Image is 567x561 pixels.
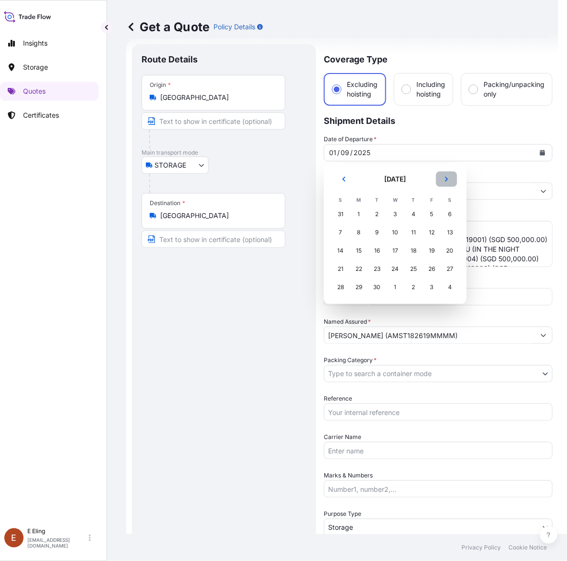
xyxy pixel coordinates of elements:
p: Shipment Details [324,106,553,134]
div: Saturday, 6 September 2025 [441,206,459,223]
div: Wednesday, 10 September 2025 [387,224,404,241]
div: Sunday, 14 September 2025 [332,242,349,259]
div: Wednesday, 1 October 2025 [387,279,404,296]
div: September 2025 [331,171,459,296]
p: Coverage Type [324,44,553,73]
button: Next [436,171,457,187]
div: Tuesday, 16 September 2025 [368,242,386,259]
div: Friday, 19 September 2025 [423,242,440,259]
div: Sunday, 28 September 2025 [332,279,349,296]
div: Monday, 8 September 2025 [350,224,367,241]
table: September 2025 [331,195,459,296]
div: Tuesday, 30 September 2025 [368,279,386,296]
div: Wednesday, 17 September 2025 [387,242,404,259]
div: Monday, 22 September 2025 [350,260,367,278]
div: Friday, 26 September 2025 [423,260,440,278]
div: Tuesday, 23 September 2025 [368,260,386,278]
h2: [DATE] [360,174,430,184]
button: Previous [333,171,354,187]
th: M [350,195,368,205]
div: Thursday, 4 September 2025 [405,206,422,223]
th: S [331,195,350,205]
div: Saturday, 27 September 2025 [441,260,459,278]
div: Sunday, 7 September 2025 [332,224,349,241]
th: T [404,195,423,205]
th: F [423,195,441,205]
div: Monday, 29 September 2025 [350,279,367,296]
div: Thursday, 25 September 2025 [405,260,422,278]
div: Tuesday, 9 September 2025 [368,224,386,241]
div: Saturday, 20 September 2025 [441,242,459,259]
div: Saturday, 13 September 2025 [441,224,459,241]
div: Monday, 1 September 2025 selected [350,206,367,223]
section: Calendar [324,164,467,304]
p: Get a Quote [126,19,210,35]
div: Sunday, 21 September 2025 [332,260,349,278]
th: W [386,195,404,205]
div: Sunday, 31 August 2025 [332,206,349,223]
div: Thursday, 2 October 2025 [405,279,422,296]
div: Wednesday, 3 September 2025 [387,206,404,223]
div: Friday, 3 October 2025 [423,279,440,296]
div: Wednesday, 24 September 2025 [387,260,404,278]
div: Friday, 5 September 2025 [423,206,440,223]
div: Monday, 15 September 2025 [350,242,367,259]
div: Friday, 12 September 2025 [423,224,440,241]
div: Thursday, 11 September 2025 [405,224,422,241]
p: Policy Details [213,22,255,32]
th: T [368,195,386,205]
th: S [441,195,459,205]
div: Saturday, 4 October 2025 [441,279,459,296]
div: Thursday, 18 September 2025 [405,242,422,259]
div: Tuesday, 2 September 2025 [368,206,386,223]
